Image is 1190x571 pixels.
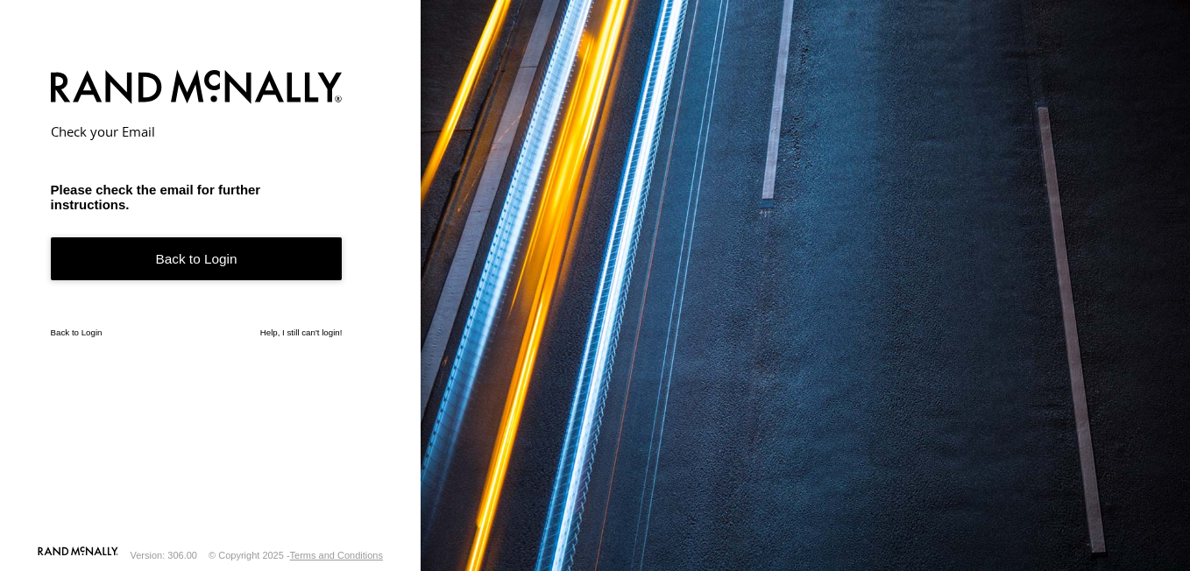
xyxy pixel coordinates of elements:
a: Visit our Website [38,546,118,564]
a: Back to Login [51,237,343,280]
div: Version: 306.00 [131,550,197,560]
div: © Copyright 2025 - [209,550,383,560]
a: Help, I still can't login! [260,328,343,337]
img: Rand McNally [51,67,343,111]
a: Back to Login [51,328,103,337]
h2: Check your Email [51,123,343,140]
h3: Please check the email for further instructions. [51,182,343,212]
a: Terms and Conditions [290,550,383,560]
